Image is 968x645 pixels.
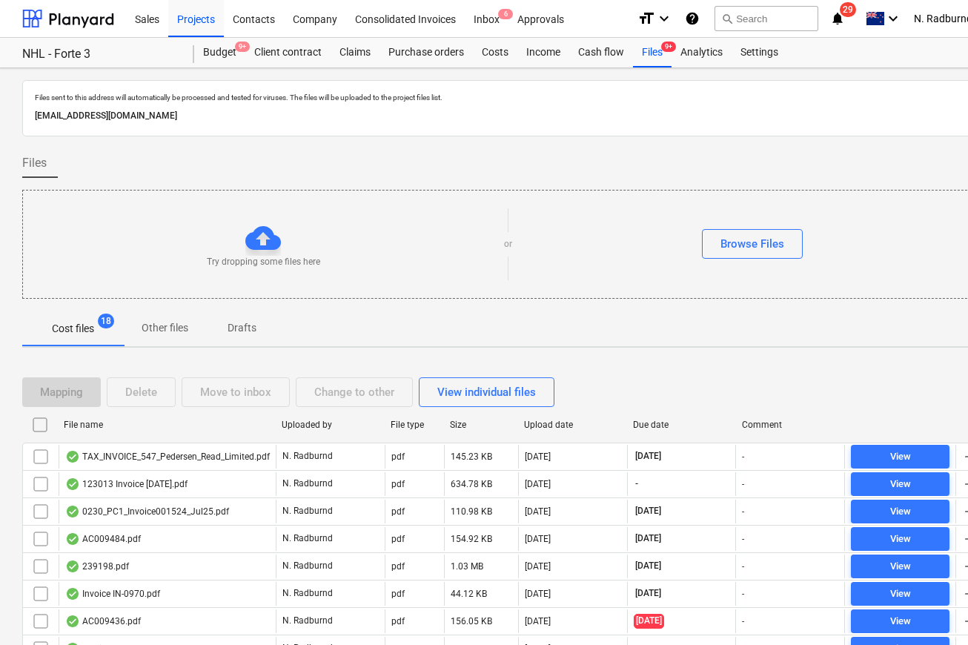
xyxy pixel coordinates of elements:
span: [DATE] [634,505,663,517]
a: Income [517,38,569,67]
button: View [851,555,949,578]
p: Try dropping some files here [207,256,320,268]
span: Files [22,154,47,172]
p: N. Radburnd [282,450,333,463]
div: OCR finished [65,506,80,517]
i: keyboard_arrow_down [655,10,673,27]
button: View individual files [419,377,554,407]
div: - [742,451,744,462]
div: File type [391,420,438,430]
div: 110.98 KB [451,506,492,517]
div: pdf [391,451,405,462]
div: - [742,479,744,489]
a: Cash flow [569,38,633,67]
span: [DATE] [634,560,663,572]
div: View [890,531,911,548]
i: keyboard_arrow_down [884,10,902,27]
span: 29 [840,2,856,17]
div: [DATE] [525,534,551,544]
div: [DATE] [525,589,551,599]
div: pdf [391,506,405,517]
div: View individual files [437,383,536,402]
p: N. Radburnd [282,587,333,600]
button: View [851,582,949,606]
p: Cost files [52,321,94,337]
i: Knowledge base [685,10,700,27]
a: Claims [331,38,379,67]
div: View [890,503,911,520]
div: OCR finished [65,533,80,545]
a: Settings [732,38,787,67]
a: Budget9+ [194,38,245,67]
a: Purchase orders [379,38,473,67]
div: Invoice IN-0970.pdf [65,588,160,600]
button: Search [715,6,818,31]
button: View [851,445,949,469]
button: View [851,472,949,496]
div: AC009436.pdf [65,615,141,627]
div: 1.03 MB [451,561,483,572]
span: [DATE] [634,450,663,463]
span: [DATE] [634,614,664,628]
div: OCR finished [65,615,80,627]
div: pdf [391,479,405,489]
div: 156.05 KB [451,616,492,626]
span: 18 [98,314,114,328]
p: Other files [142,320,188,336]
div: 145.23 KB [451,451,492,462]
div: View [890,558,911,575]
span: 6 [498,9,513,19]
div: [DATE] [525,479,551,489]
div: 239198.pdf [65,560,129,572]
div: pdf [391,561,405,572]
div: [DATE] [525,616,551,626]
p: N. Radburnd [282,560,333,572]
div: [DATE] [525,451,551,462]
span: [DATE] [634,587,663,600]
div: 0230_PC1_Invoice001524_Jul25.pdf [65,506,229,517]
div: - [742,616,744,626]
div: NHL - Forte 3 [22,47,176,62]
button: View [851,500,949,523]
p: or [504,238,512,251]
div: Browse Files [720,234,784,254]
div: 154.92 KB [451,534,492,544]
iframe: Chat Widget [894,574,968,645]
div: - [742,534,744,544]
div: 634.78 KB [451,479,492,489]
div: OCR finished [65,451,80,463]
div: View [890,613,911,630]
div: Budget [194,38,245,67]
span: search [721,13,733,24]
div: Comment [742,420,839,430]
div: Files [633,38,672,67]
div: pdf [391,589,405,599]
p: Drafts [224,320,259,336]
div: Uploaded by [282,420,379,430]
span: [DATE] [634,532,663,545]
div: pdf [391,534,405,544]
div: 44.12 KB [451,589,487,599]
div: [DATE] [525,561,551,572]
div: [DATE] [525,506,551,517]
button: View [851,609,949,633]
p: N. Radburnd [282,477,333,490]
div: OCR finished [65,588,80,600]
a: Analytics [672,38,732,67]
a: Client contract [245,38,331,67]
a: Costs [473,38,517,67]
div: - [742,561,744,572]
div: OCR finished [65,560,80,572]
div: - [742,589,744,599]
div: Due date [633,420,730,430]
div: AC009484.pdf [65,533,141,545]
div: OCR finished [65,478,80,490]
